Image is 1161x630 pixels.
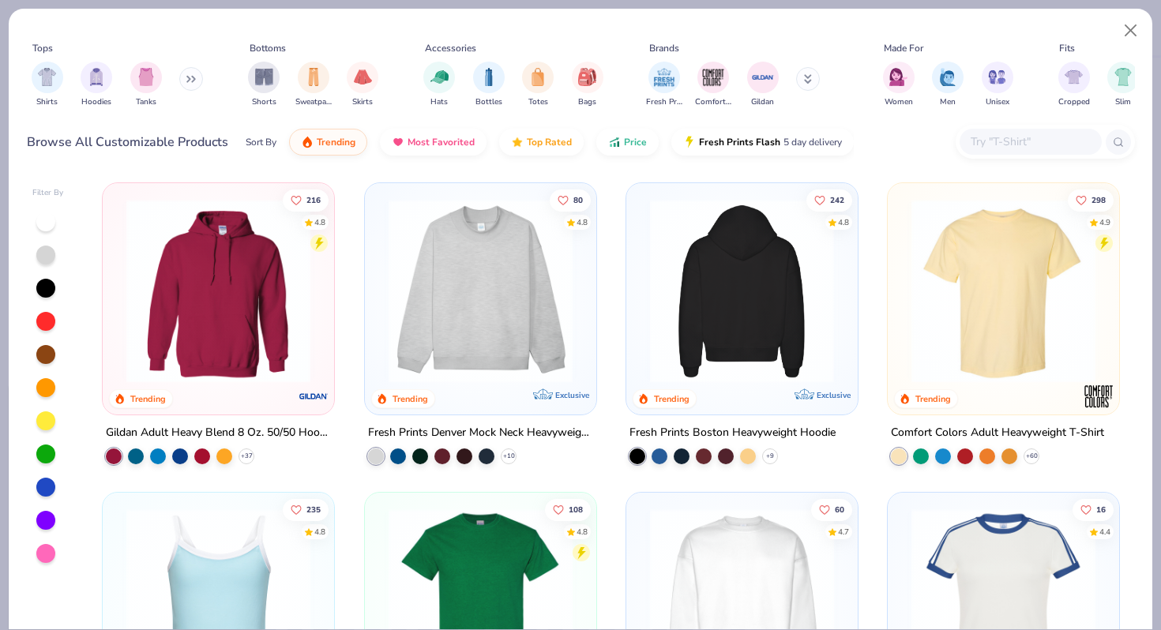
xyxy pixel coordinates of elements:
[885,96,913,108] span: Women
[555,390,589,400] span: Exclusive
[578,96,596,108] span: Bags
[578,68,596,86] img: Bags Image
[314,216,325,228] div: 4.8
[88,68,105,86] img: Hoodies Image
[136,96,156,108] span: Tanks
[939,68,956,86] img: Men Image
[475,96,502,108] span: Bottles
[473,62,505,108] button: filter button
[751,66,775,89] img: Gildan Image
[430,68,449,86] img: Hats Image
[347,62,378,108] div: filter for Skirts
[130,62,162,108] div: filter for Tanks
[347,62,378,108] button: filter button
[252,96,276,108] span: Shorts
[380,129,487,156] button: Most Favorited
[1107,62,1139,108] div: filter for Slim
[642,199,842,383] img: d4a37e75-5f2b-4aef-9a6e-23330c63bbc0
[646,96,682,108] span: Fresh Prints
[299,381,330,412] img: Gildan logo
[301,136,314,148] img: trending.gif
[982,62,1013,108] button: filter button
[1096,506,1106,514] span: 16
[544,499,590,521] button: Like
[838,216,849,228] div: 4.8
[695,62,731,108] div: filter for Comfort Colors
[283,499,329,521] button: Like
[596,129,659,156] button: Price
[649,41,679,55] div: Brands
[248,62,280,108] button: filter button
[81,62,112,108] button: filter button
[766,452,774,461] span: + 9
[986,96,1009,108] span: Unisex
[1099,216,1110,228] div: 4.9
[747,62,779,108] div: filter for Gildan
[699,136,780,148] span: Fresh Prints Flash
[891,423,1104,443] div: Comfort Colors Adult Heavyweight T-Shirt
[580,199,780,383] img: a90f7c54-8796-4cb2-9d6e-4e9644cfe0fe
[751,96,774,108] span: Gildan
[528,96,548,108] span: Totes
[838,527,849,538] div: 4.7
[295,62,332,108] button: filter button
[306,196,321,204] span: 216
[81,62,112,108] div: filter for Hoodies
[830,196,844,204] span: 242
[549,189,590,211] button: Like
[408,136,475,148] span: Most Favorited
[32,187,64,199] div: Filter By
[1058,62,1090,108] button: filter button
[683,136,696,148] img: flash.gif
[1073,499,1114,521] button: Like
[425,41,476,55] div: Accessories
[572,62,603,108] button: filter button
[317,136,355,148] span: Trending
[889,68,907,86] img: Women Image
[783,133,842,152] span: 5 day delivery
[1058,96,1090,108] span: Cropped
[283,189,329,211] button: Like
[1107,62,1139,108] button: filter button
[314,527,325,538] div: 4.8
[883,62,915,108] button: filter button
[842,199,1042,383] img: 91acfc32-fd48-4d6b-bdad-a4c1a30ac3fc
[529,68,547,86] img: Totes Image
[652,66,676,89] img: Fresh Prints Image
[1059,41,1075,55] div: Fits
[811,499,852,521] button: Like
[27,133,228,152] div: Browse All Customizable Products
[883,62,915,108] div: filter for Women
[1065,68,1083,86] img: Cropped Image
[1083,381,1114,412] img: Comfort Colors logo
[695,62,731,108] button: filter button
[576,216,587,228] div: 4.8
[695,96,731,108] span: Comfort Colors
[32,62,63,108] div: filter for Shirts
[1114,68,1132,86] img: Slim Image
[576,527,587,538] div: 4.8
[572,62,603,108] div: filter for Bags
[381,199,580,383] img: f5d85501-0dbb-4ee4-b115-c08fa3845d83
[969,133,1091,151] input: Try "T-Shirt"
[904,199,1103,383] img: 029b8af0-80e6-406f-9fdc-fdf898547912
[392,136,404,148] img: most_fav.gif
[835,506,844,514] span: 60
[480,68,498,86] img: Bottles Image
[289,129,367,156] button: Trending
[246,135,276,149] div: Sort By
[522,62,554,108] div: filter for Totes
[241,452,253,461] span: + 37
[499,129,584,156] button: Top Rated
[250,41,286,55] div: Bottoms
[522,62,554,108] button: filter button
[423,62,455,108] div: filter for Hats
[747,62,779,108] button: filter button
[32,62,63,108] button: filter button
[1026,452,1038,461] span: + 60
[502,452,514,461] span: + 10
[306,506,321,514] span: 235
[295,96,332,108] span: Sweatpants
[982,62,1013,108] div: filter for Unisex
[32,41,53,55] div: Tops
